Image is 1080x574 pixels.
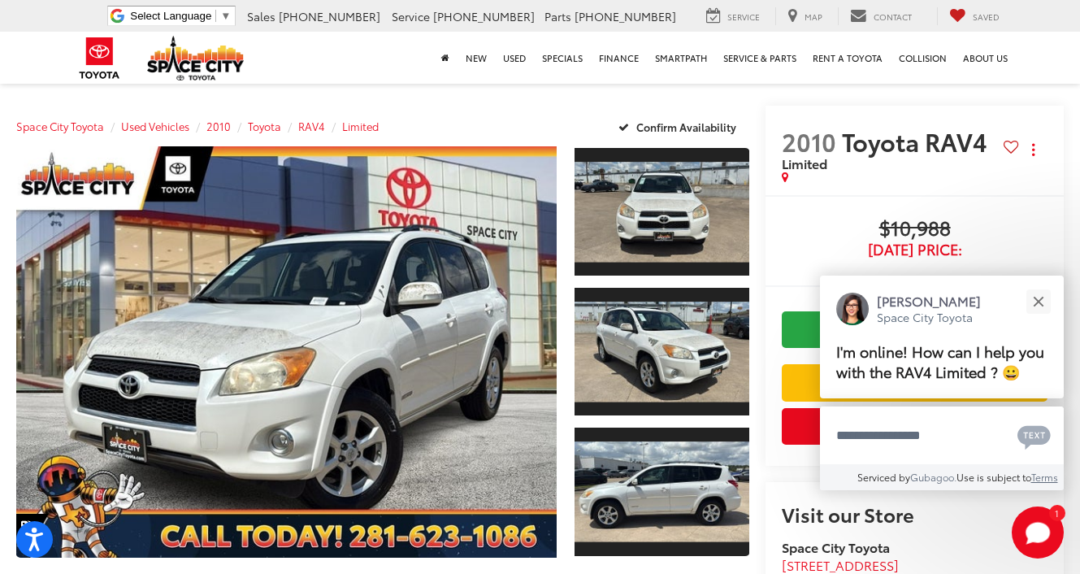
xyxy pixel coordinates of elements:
a: Expand Photo 3 [575,426,749,557]
a: Expand Photo 2 [575,286,749,417]
svg: Start Chat [1012,507,1064,559]
span: Use is subject to [956,470,1031,484]
a: Select Language​ [130,10,231,22]
img: 2010 Toyota RAV4 Limited [573,441,751,542]
button: Toggle Chat Window [1012,507,1064,559]
a: My Saved Vehicles [937,7,1012,25]
span: Parts [544,8,571,24]
div: Close[PERSON_NAME]Space City ToyotaI'm online! How can I help you with the RAV4 Limited ? 😀Type y... [820,276,1064,490]
a: Space City Toyota [16,119,104,133]
span: Select Language [130,10,211,22]
a: RAV4 [298,119,325,133]
a: Toyota [248,119,281,133]
textarea: Type your message [820,407,1064,465]
a: Finance [591,32,647,84]
a: Rent a Toyota [805,32,891,84]
img: Space City Toyota [147,36,245,80]
img: 2010 Toyota RAV4 Limited [573,302,751,402]
a: 2010 [206,119,231,133]
button: Chat with SMS [1013,417,1056,454]
img: Toyota [69,32,130,85]
a: Contact [838,7,924,25]
p: [PERSON_NAME] [877,292,981,310]
button: Close [1021,284,1056,319]
a: Used [495,32,534,84]
span: Contact [874,11,912,23]
span: Service [727,11,760,23]
span: Toyota RAV4 [842,124,993,159]
span: [PHONE_NUMBER] [433,8,535,24]
a: Collision [891,32,955,84]
a: Expand Photo 1 [575,146,749,277]
a: Map [775,7,835,25]
a: Expand Photo 0 [16,146,557,558]
p: Space City Toyota [877,310,981,325]
a: Gubagoo. [910,470,956,484]
a: Used Vehicles [121,119,189,133]
img: 2010 Toyota RAV4 Limited [573,162,751,263]
span: Saved [973,11,1000,23]
span: Limited [782,154,827,172]
h2: Visit our Store [782,503,1047,524]
span: Service [392,8,430,24]
span: ▼ [220,10,231,22]
span: Map [805,11,822,23]
span: [STREET_ADDRESS] [782,555,899,574]
span: dropdown dots [1032,143,1034,156]
strong: Space City Toyota [782,537,890,556]
a: Service & Parts [715,32,805,84]
span: Sales [247,8,275,24]
a: Terms [1031,470,1058,484]
span: I'm online! How can I help you with the RAV4 Limited ? 😀 [836,341,1044,382]
button: Actions [1019,135,1047,163]
img: 2010 Toyota RAV4 Limited [11,145,562,559]
a: Home [433,32,458,84]
span: Confirm Availability [636,120,736,134]
span: [DATE] Price: [782,241,1047,258]
span: $10,988 [782,217,1047,241]
span: Special [16,514,49,540]
a: New [458,32,495,84]
a: Specials [534,32,591,84]
button: Confirm Availability [609,112,750,141]
a: Limited [342,119,379,133]
span: 2010 [782,124,836,159]
a: Check Availability [782,311,1047,348]
span: Serviced by [857,470,910,484]
span: ​ [215,10,216,22]
span: 1 [1055,509,1059,516]
a: SmartPath [647,32,715,84]
a: About Us [955,32,1016,84]
span: [PHONE_NUMBER] [279,8,380,24]
span: [PHONE_NUMBER] [575,8,676,24]
button: Get Price Now [782,408,1047,445]
a: Service [694,7,772,25]
a: We'll Buy Your Car [782,364,1047,401]
svg: Text [1017,424,1051,450]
